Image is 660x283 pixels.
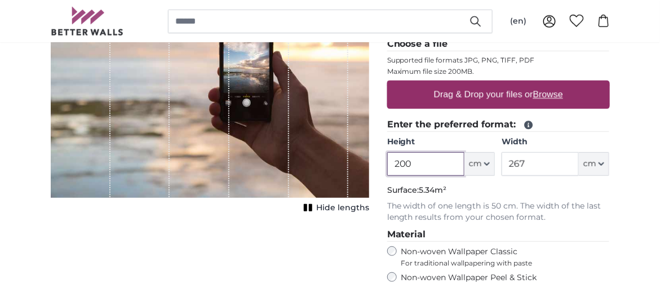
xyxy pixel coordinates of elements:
button: (en) [502,11,536,32]
legend: Choose a file [387,37,610,51]
button: cm [464,152,495,176]
label: Drag & Drop your files or [429,83,567,106]
label: Non-woven Wallpaper Classic [401,246,610,268]
button: cm [579,152,609,176]
img: Betterwalls [51,7,124,36]
legend: Material [387,228,610,242]
p: Supported file formats JPG, PNG, TIFF, PDF [387,56,610,65]
u: Browse [533,90,563,99]
p: The width of one length is 50 cm. The width of the last length results from your chosen format. [387,201,610,223]
span: cm [469,158,482,170]
span: Hide lengths [316,202,369,214]
p: Maximum file size 200MB. [387,67,610,76]
span: For traditional wallpapering with paste [401,259,610,268]
label: Width [502,136,609,148]
span: 5.34m² [419,185,447,195]
button: Hide lengths [300,200,369,216]
legend: Enter the preferred format: [387,118,610,132]
p: Surface: [387,185,610,196]
label: Height [387,136,495,148]
span: cm [583,158,596,170]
